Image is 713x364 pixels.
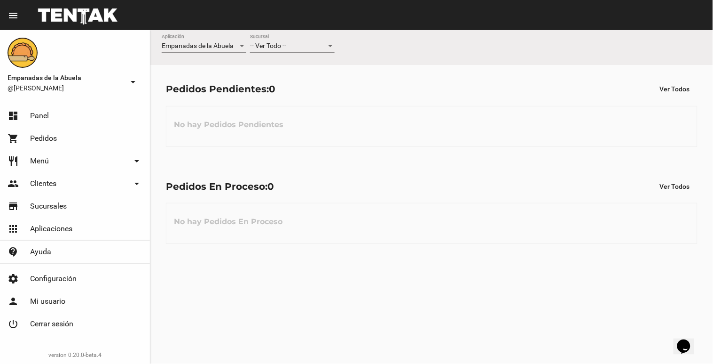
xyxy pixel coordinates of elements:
[131,178,142,189] mat-icon: arrow_drop_down
[30,274,77,283] span: Configuración
[30,247,51,257] span: Ayuda
[30,134,57,143] span: Pedidos
[8,110,19,121] mat-icon: dashboard
[30,297,65,306] span: Mi usuario
[269,83,275,95] span: 0
[8,155,19,167] mat-icon: restaurant
[166,179,274,194] div: Pedidos En Proceso:
[127,76,139,88] mat-icon: arrow_drop_down
[30,111,49,121] span: Panel
[652,178,697,195] button: Ver Todos
[8,350,142,360] div: version 0.20.0-beta.4
[8,133,19,144] mat-icon: shopping_cart
[166,111,291,139] h3: No hay Pedidos Pendientes
[8,246,19,258] mat-icon: contact_support
[131,155,142,167] mat-icon: arrow_drop_down
[660,183,690,190] span: Ver Todos
[267,181,274,192] span: 0
[8,83,124,93] span: @[PERSON_NAME]
[674,326,704,355] iframe: chat widget
[162,42,234,49] span: Empanadas de la Abuela
[30,179,56,188] span: Clientes
[8,38,38,68] img: f0136945-ed32-4f7c-91e3-a375bc4bb2c5.png
[652,81,697,97] button: Ver Todos
[660,85,690,93] span: Ver Todos
[30,224,72,234] span: Aplicaciones
[8,296,19,307] mat-icon: person
[30,319,73,329] span: Cerrar sesión
[250,42,286,49] span: -- Ver Todo --
[166,81,275,97] div: Pedidos Pendientes:
[8,201,19,212] mat-icon: store
[8,178,19,189] mat-icon: people
[8,318,19,330] mat-icon: power_settings_new
[8,223,19,235] mat-icon: apps
[30,202,67,211] span: Sucursales
[30,156,49,166] span: Menú
[166,208,290,236] h3: No hay Pedidos En Proceso
[8,72,124,83] span: Empanadas de la Abuela
[8,10,19,21] mat-icon: menu
[8,273,19,284] mat-icon: settings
